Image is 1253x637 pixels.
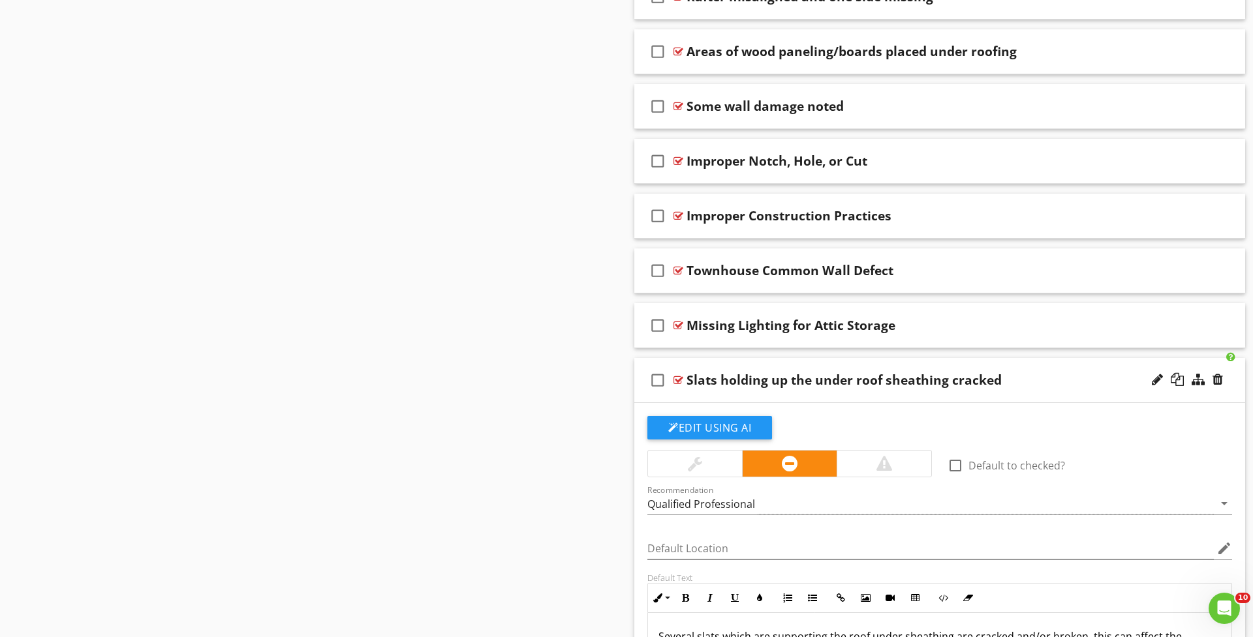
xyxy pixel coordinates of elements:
[687,372,1002,388] div: Slats holding up the under roof sheathing cracked
[1216,541,1232,556] i: edit
[687,208,891,224] div: Improper Construction Practices
[687,153,867,169] div: Improper Notch, Hole, or Cut
[647,538,1214,559] input: Default Location
[647,36,668,67] i: check_box_outline_blank
[931,585,955,610] button: Code View
[1235,593,1250,603] span: 10
[722,585,747,610] button: Underline (⌘U)
[647,91,668,122] i: check_box_outline_blank
[647,255,668,286] i: check_box_outline_blank
[775,585,800,610] button: Ordered List
[687,98,844,114] div: Some wall damage noted
[968,459,1065,472] label: Default to checked?
[647,498,755,510] div: Qualified Professional
[687,318,895,333] div: Missing Lighting for Attic Storage
[647,572,1232,583] div: Default Text
[828,585,853,610] button: Insert Link (⌘K)
[800,585,825,610] button: Unordered List
[1209,593,1240,624] iframe: Intercom live chat
[747,585,772,610] button: Colors
[698,585,722,610] button: Italic (⌘I)
[647,416,772,439] button: Edit Using AI
[673,585,698,610] button: Bold (⌘B)
[878,585,903,610] button: Insert Video
[687,44,1017,59] div: Areas of wood paneling/boards placed under roofing
[955,585,980,610] button: Clear Formatting
[647,364,668,396] i: check_box_outline_blank
[1216,496,1232,511] i: arrow_drop_down
[903,585,927,610] button: Insert Table
[648,585,673,610] button: Inline Style
[647,310,668,341] i: check_box_outline_blank
[687,263,893,278] div: Townhouse Common Wall Defect
[647,200,668,231] i: check_box_outline_blank
[647,145,668,177] i: check_box_outline_blank
[853,585,878,610] button: Insert Image (⌘P)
